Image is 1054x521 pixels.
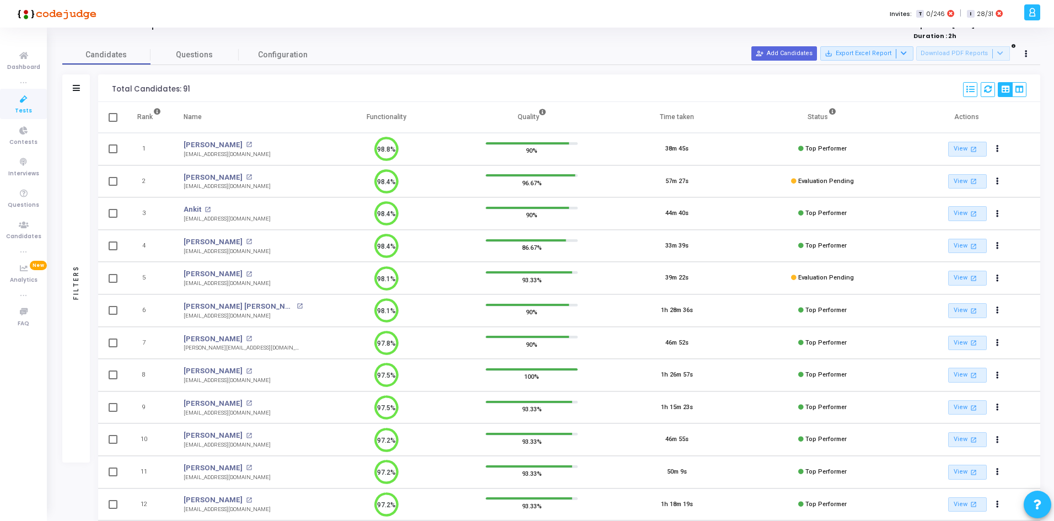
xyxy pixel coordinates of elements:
span: Contests [9,138,37,147]
span: 90% [526,145,537,156]
div: 44m 40s [665,209,689,218]
span: I [967,10,974,18]
span: Tests [15,106,32,116]
button: Download PDF Reports [916,46,1010,61]
label: Invites: [890,9,912,19]
span: Evaluation Pending [798,274,854,281]
td: 9 [126,391,173,424]
mat-icon: open_in_new [205,207,211,213]
mat-icon: open_in_new [246,368,252,374]
mat-icon: open_in_new [969,209,978,218]
td: 10 [126,423,173,456]
mat-icon: save_alt [825,50,832,57]
div: [EMAIL_ADDRESS][DOMAIN_NAME] [184,377,271,385]
span: Analytics [10,276,37,285]
mat-icon: open_in_new [246,400,252,406]
td: 3 [126,197,173,230]
mat-icon: open_in_new [969,144,978,154]
a: Ankit [184,204,201,215]
a: [PERSON_NAME] [184,430,243,441]
div: Time taken [660,111,694,123]
div: [EMAIL_ADDRESS][DOMAIN_NAME] [184,474,271,482]
button: Actions [990,335,1005,351]
button: Actions [990,206,1005,222]
a: View [948,336,987,351]
mat-icon: open_in_new [969,370,978,380]
button: Actions [990,303,1005,319]
span: Top Performer [805,404,847,411]
span: Candidates [62,49,150,61]
span: | [960,8,961,19]
a: View [948,400,987,415]
td: 7 [126,327,173,359]
span: 90% [526,210,537,221]
strong: Duration : 2h [913,31,956,40]
td: 5 [126,262,173,294]
span: Configuration [258,49,308,61]
span: 86.67% [522,242,542,253]
div: 1h 15m 23s [661,403,693,412]
span: 93.33% [522,468,542,479]
button: Actions [990,174,1005,189]
mat-icon: open_in_new [297,303,303,309]
td: 4 [126,230,173,262]
button: Actions [990,238,1005,254]
span: Top Performer [805,468,847,475]
div: 1h 26m 57s [661,370,693,380]
span: 93.33% [522,274,542,285]
mat-icon: open_in_new [246,497,252,503]
div: 33m 39s [665,241,689,251]
a: View [948,303,987,318]
mat-icon: open_in_new [969,176,978,186]
span: T [916,10,923,18]
div: Filters [71,222,81,343]
div: [EMAIL_ADDRESS][DOMAIN_NAME] [184,248,271,256]
div: View Options [998,82,1026,97]
th: Rank [126,102,173,133]
div: [EMAIL_ADDRESS][DOMAIN_NAME] [184,215,271,223]
a: View [948,206,987,221]
th: Actions [895,102,1040,133]
span: 96.67% [522,177,542,188]
span: 93.33% [522,404,542,415]
td: 11 [126,456,173,488]
span: Top Performer [805,145,847,152]
mat-icon: open_in_new [969,499,978,509]
mat-icon: open_in_new [246,433,252,439]
div: [EMAIL_ADDRESS][DOMAIN_NAME] [184,506,271,514]
span: Top Performer [805,339,847,346]
button: Actions [990,400,1005,415]
mat-icon: open_in_new [246,174,252,180]
div: [EMAIL_ADDRESS][DOMAIN_NAME] [184,441,271,449]
div: [EMAIL_ADDRESS][DOMAIN_NAME] [184,151,271,159]
button: Actions [990,464,1005,480]
span: Interviews [8,169,39,179]
div: 1h 18m 19s [661,500,693,509]
img: logo [14,3,96,25]
span: 100% [524,371,539,382]
button: Actions [990,271,1005,286]
div: [EMAIL_ADDRESS][DOMAIN_NAME] [184,409,271,417]
a: View [948,368,987,383]
button: Actions [990,432,1005,448]
mat-icon: open_in_new [969,241,978,251]
div: 46m 55s [665,435,689,444]
button: Actions [990,142,1005,157]
div: 38m 45s [665,144,689,154]
button: Export Excel Report [820,46,913,61]
div: Name [184,111,202,123]
span: 90% [526,307,537,318]
span: Questions [8,201,39,210]
a: [PERSON_NAME] [184,172,243,183]
a: [PERSON_NAME] [184,268,243,280]
mat-icon: open_in_new [969,338,978,347]
mat-icon: open_in_new [969,468,978,477]
span: 0/246 [926,9,945,19]
div: [EMAIL_ADDRESS][DOMAIN_NAME] [184,312,303,320]
th: Status [750,102,895,133]
a: View [948,142,987,157]
div: 1h 28m 36s [661,306,693,315]
mat-icon: open_in_new [969,403,978,412]
td: 6 [126,294,173,327]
